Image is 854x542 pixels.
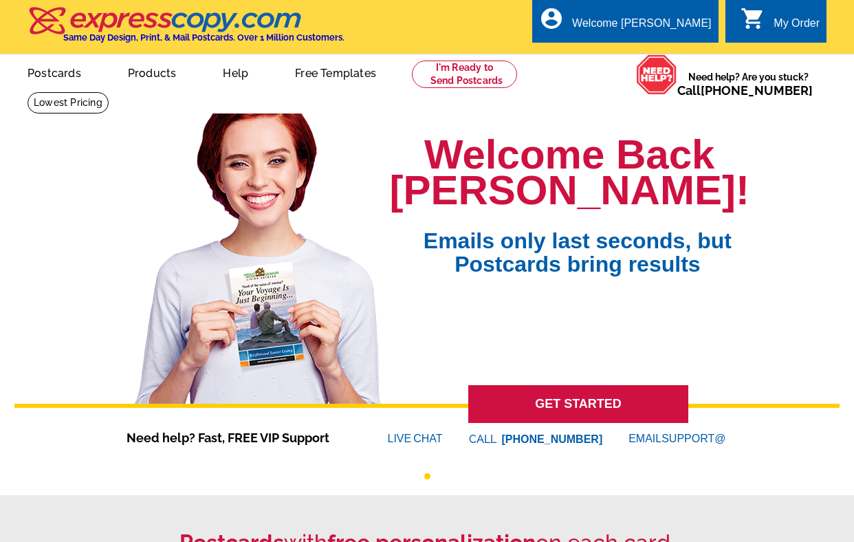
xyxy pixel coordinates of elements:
span: Need help? Fast, FREE VIP Support [127,429,347,447]
a: [PHONE_NUMBER] [701,83,813,98]
a: shopping_cart My Order [741,15,820,32]
h4: Same Day Design, Print, & Mail Postcards. Over 1 Million Customers. [63,32,344,43]
img: help [636,54,677,95]
i: shopping_cart [741,6,765,31]
span: Need help? Are you stuck? [677,70,820,98]
h1: Welcome Back [PERSON_NAME]! [390,137,749,208]
font: SUPPORT@ [661,431,727,447]
a: Free Templates [273,56,398,88]
a: Help [201,56,270,88]
img: welcome-back-logged-in.png [127,102,390,404]
div: Welcome [PERSON_NAME] [572,17,711,36]
div: My Order [774,17,820,36]
a: GET STARTED [468,385,688,423]
font: LIVE [388,431,414,447]
i: account_circle [539,6,564,31]
button: 1 of 1 [424,473,430,479]
a: Same Day Design, Print, & Mail Postcards. Over 1 Million Customers. [28,17,344,43]
span: Emails only last seconds, but Postcards bring results [406,208,749,276]
span: Call [677,83,813,98]
a: Postcards [6,56,103,88]
a: Products [106,56,199,88]
a: LIVECHAT [388,433,443,444]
